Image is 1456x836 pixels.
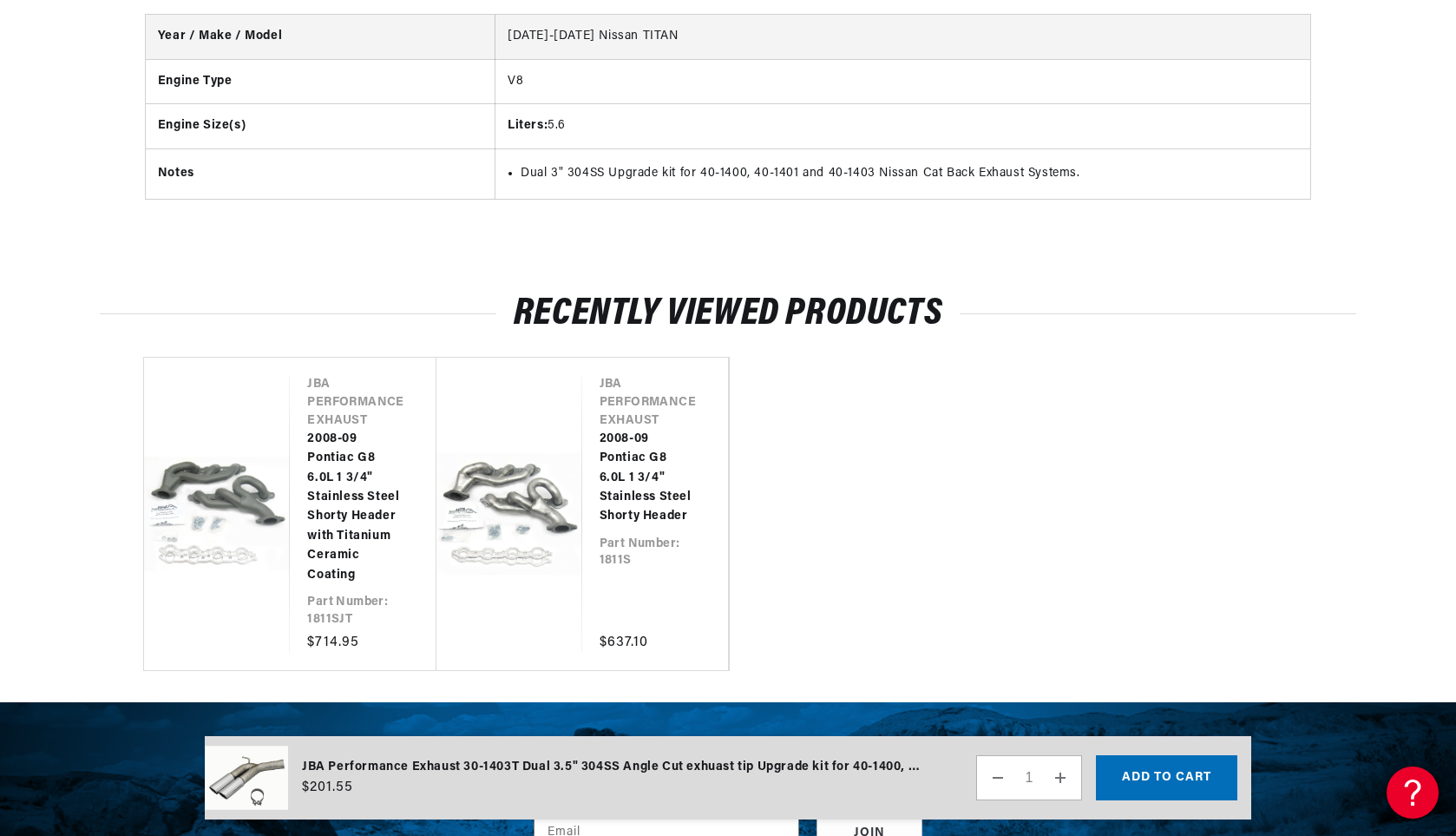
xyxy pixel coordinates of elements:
h2: RECENTLY VIEWED PRODUCTS [100,298,1356,331]
ul: Slider [143,357,1313,671]
td: 5.6 [495,104,1311,148]
button: Add to cart [1096,755,1237,800]
strong: Liters: [508,119,548,132]
a: 2008-09 Pontiac G8 6.0L 1 3/4" Stainless Steel Shorty Header [600,430,693,527]
a: 2008-09 Pontiac G8 6.0L 1 3/4" Stainless Steel Shorty Header with Titanium Ceramic Coating [307,430,401,585]
li: Dual 3" 304SS Upgrade kit for 40-1400, 40-1401 and 40-1403 Nissan Cat Back Exhaust Systems. [521,164,1298,183]
span: $201.55 [302,777,353,798]
td: [DATE]-[DATE] Nissan TITAN [495,15,1311,59]
img: JBA Performance Exhaust 30-1403T Dual 3.5" 304SS Angle Cut exhuast tip Upgrade kit for 40-1400, 4... [205,746,288,809]
th: Year / Make / Model [146,15,495,59]
td: V8 [495,59,1311,103]
div: JBA Performance Exhaust 30-1403T Dual 3.5" 304SS Angle Cut exhuast tip Upgrade kit for 40-1400, 4... [302,758,921,777]
th: Engine Size(s) [146,104,495,148]
th: Engine Type [146,59,495,103]
th: Notes [146,148,495,199]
